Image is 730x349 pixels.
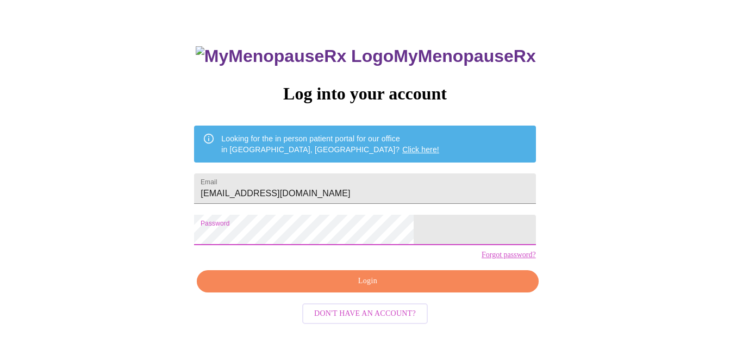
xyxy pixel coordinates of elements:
[402,145,439,154] a: Click here!
[300,308,430,317] a: Don't have an account?
[314,307,416,321] span: Don't have an account?
[221,129,439,159] div: Looking for the in person patient portal for our office in [GEOGRAPHIC_DATA], [GEOGRAPHIC_DATA]?
[209,275,526,288] span: Login
[302,303,428,325] button: Don't have an account?
[482,251,536,259] a: Forgot password?
[197,270,538,292] button: Login
[196,46,536,66] h3: MyMenopauseRx
[194,84,535,104] h3: Log into your account
[196,46,394,66] img: MyMenopauseRx Logo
